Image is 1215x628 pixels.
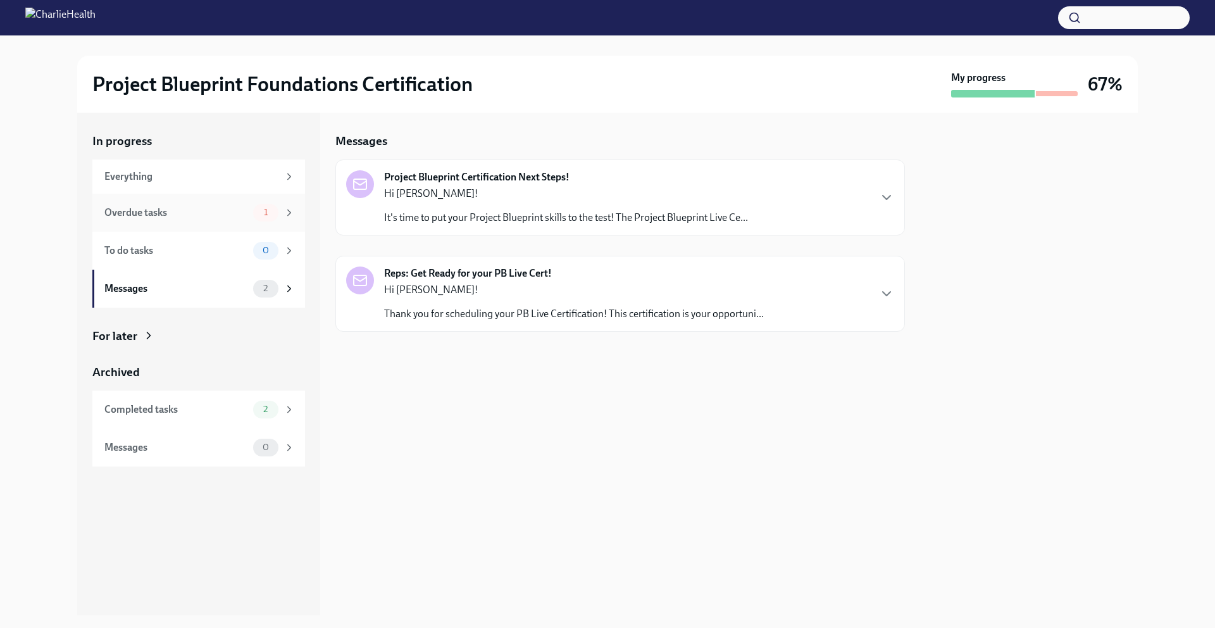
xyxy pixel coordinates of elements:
span: 0 [255,246,277,255]
strong: My progress [951,71,1006,85]
a: To do tasks0 [92,232,305,270]
p: Hi [PERSON_NAME]! [384,187,748,201]
span: 1 [256,208,275,217]
p: Hi [PERSON_NAME]! [384,283,764,297]
span: 2 [256,405,275,414]
div: Everything [104,170,278,184]
a: Overdue tasks1 [92,194,305,232]
img: CharlieHealth [25,8,96,28]
div: Overdue tasks [104,206,248,220]
span: 2 [256,284,275,293]
h3: 67% [1088,73,1123,96]
h5: Messages [335,133,387,149]
div: Messages [104,282,248,296]
a: For later [92,328,305,344]
strong: Project Blueprint Certification Next Steps! [384,170,570,184]
a: In progress [92,133,305,149]
a: Messages2 [92,270,305,308]
p: It's time to put your Project Blueprint skills to the test! The Project Blueprint Live Ce... [384,211,748,225]
a: Everything [92,160,305,194]
div: For later [92,328,137,344]
strong: Reps: Get Ready for your PB Live Cert! [384,267,552,280]
div: Messages [104,441,248,455]
a: Archived [92,364,305,380]
a: Messages0 [92,429,305,467]
div: Completed tasks [104,403,248,417]
p: Thank you for scheduling your PB Live Certification! This certification is your opportuni... [384,307,764,321]
h2: Project Blueprint Foundations Certification [92,72,473,97]
div: To do tasks [104,244,248,258]
a: Completed tasks2 [92,391,305,429]
span: 0 [255,443,277,452]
